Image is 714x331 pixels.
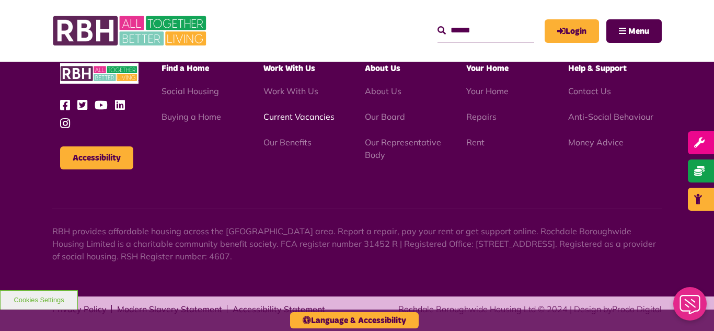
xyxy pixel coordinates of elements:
[466,64,509,73] span: Your Home
[568,111,653,122] a: Anti-Social Behaviour
[52,225,662,262] p: RBH provides affordable housing across the [GEOGRAPHIC_DATA] area. Report a repair, pay your rent...
[437,19,534,42] input: Search
[667,284,714,331] iframe: Netcall Web Assistant for live chat
[365,137,441,160] a: Our Representative Body
[628,27,649,36] span: Menu
[606,19,662,43] button: Navigation
[52,305,107,313] a: Privacy Policy
[545,19,599,43] a: MyRBH
[263,86,318,96] a: Work With Us
[568,64,627,73] span: Help & Support
[117,305,222,313] a: Modern Slavery Statement - open in a new tab
[365,111,405,122] a: Our Board
[52,10,209,51] img: RBH
[466,86,509,96] a: Your Home
[162,86,219,96] a: Social Housing - open in a new tab
[365,86,401,96] a: About Us
[398,303,662,315] div: Rochdale Boroughwide Housing Ltd © 2024 | Design by
[162,64,209,73] span: Find a Home
[60,63,139,84] img: RBH
[466,137,485,147] a: Rent
[365,64,400,73] span: About Us
[60,146,133,169] button: Accessibility
[263,64,315,73] span: Work With Us
[612,304,662,314] a: Prodo Digital - open in a new tab
[568,86,611,96] a: Contact Us
[466,111,497,122] a: Repairs
[162,111,221,122] a: Buying a Home
[290,312,419,328] button: Language & Accessibility
[263,137,312,147] a: Our Benefits
[233,305,325,313] a: Accessibility Statement
[263,111,335,122] a: Current Vacancies
[568,137,624,147] a: Money Advice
